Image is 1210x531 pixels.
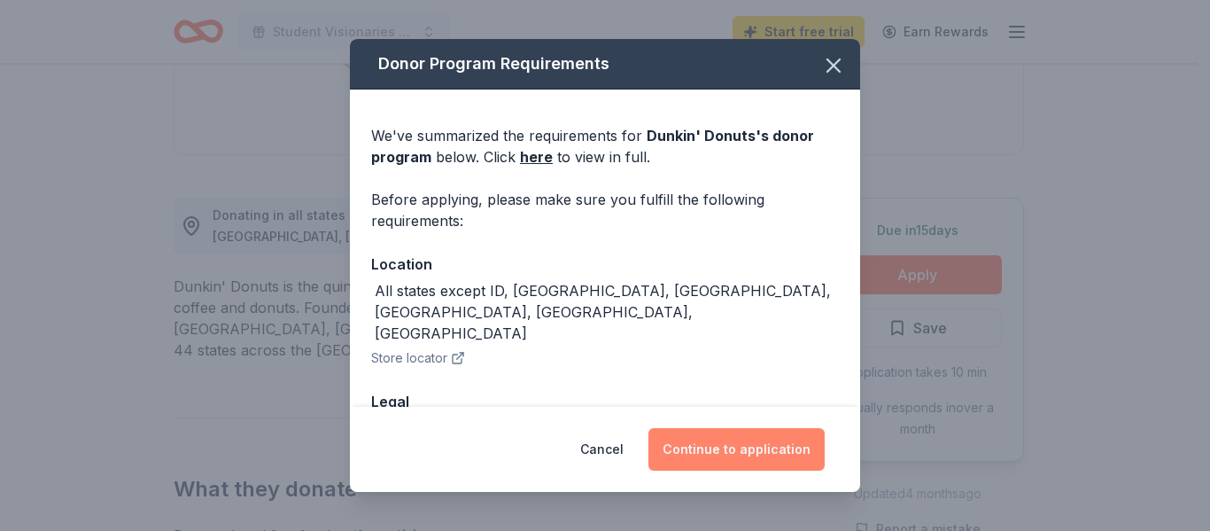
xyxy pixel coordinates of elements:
[580,428,624,471] button: Cancel
[371,390,839,413] div: Legal
[350,39,860,90] div: Donor Program Requirements
[520,146,553,168] a: here
[648,428,825,471] button: Continue to application
[375,280,839,344] div: All states except ID, [GEOGRAPHIC_DATA], [GEOGRAPHIC_DATA], [GEOGRAPHIC_DATA], [GEOGRAPHIC_DATA],...
[371,347,465,369] button: Store locator
[371,189,839,231] div: Before applying, please make sure you fulfill the following requirements:
[371,125,839,168] div: We've summarized the requirements for below. Click to view in full.
[371,253,839,276] div: Location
